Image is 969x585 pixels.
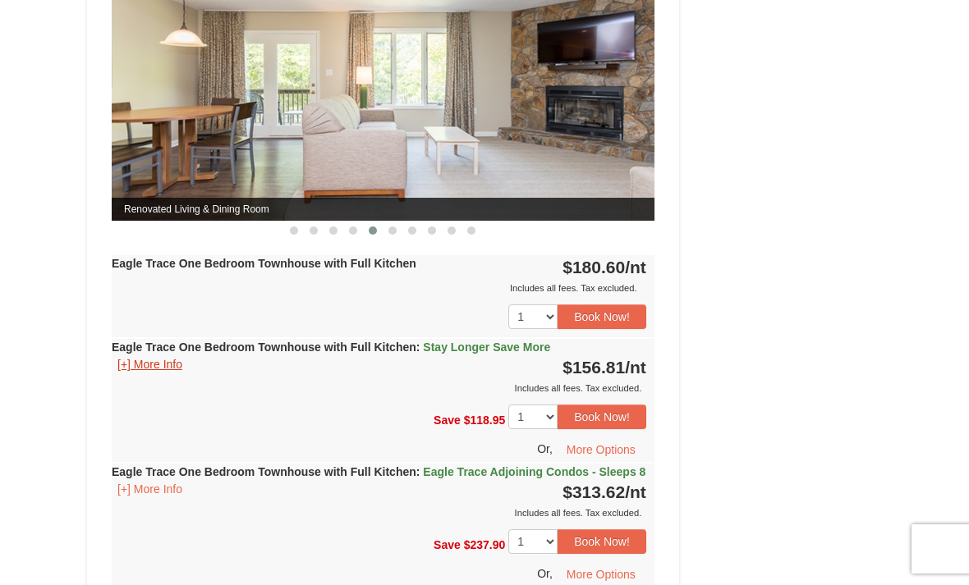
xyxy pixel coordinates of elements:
[464,414,506,427] span: $118.95
[558,404,646,429] button: Book Now!
[537,567,553,580] span: Or,
[112,198,654,221] span: Renovated Living & Dining Room
[423,465,645,478] span: Eagle Trace Adjoining Condos - Sleeps 8
[434,538,461,551] span: Save
[112,465,645,478] strong: Eagle Trace One Bedroom Townhouse with Full Kitchen
[625,258,646,277] span: /nt
[537,442,553,455] span: Or,
[558,529,646,554] button: Book Now!
[556,437,646,462] button: More Options
[563,358,625,377] span: $156.81
[112,257,416,270] strong: Eagle Trace One Bedroom Townhouse with Full Kitchen
[625,358,646,377] span: /nt
[464,538,506,551] span: $237.90
[416,340,420,354] span: :
[112,480,188,498] button: [+] More Info
[558,304,646,329] button: Book Now!
[434,414,461,427] span: Save
[112,505,646,521] div: Includes all fees. Tax excluded.
[112,340,550,354] strong: Eagle Trace One Bedroom Townhouse with Full Kitchen
[423,340,550,354] span: Stay Longer Save More
[416,465,420,478] span: :
[112,355,188,373] button: [+] More Info
[563,482,625,501] span: $313.62
[563,258,646,277] strong: $180.60
[112,380,646,396] div: Includes all fees. Tax excluded.
[625,482,646,501] span: /nt
[112,280,646,296] div: Includes all fees. Tax excluded.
